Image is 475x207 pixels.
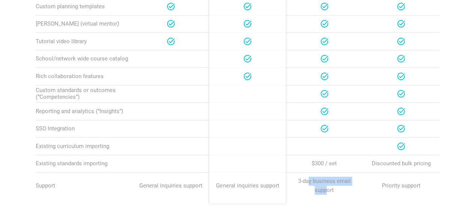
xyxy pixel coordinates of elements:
div: Tutorial video library [36,38,133,45]
div: Existing standards importing [36,160,133,167]
div: School/network wide course catalog [36,55,133,62]
p: $300 / set [290,159,359,168]
p: Priority support [367,181,436,190]
div: [PERSON_NAME] (virtual mentor) [36,20,133,27]
p: Discounted bulk pricing [367,159,436,168]
p: General inquiries support [137,181,205,190]
div: Reporting and analytics (”Insights”) [36,108,133,115]
div: Custom standards or outcomes (”Competencies”) [36,87,133,100]
div: Existing curriculum importing [36,143,133,150]
p: General inquiries support [213,181,282,190]
div: Support [36,182,133,189]
div: Rich collaboration features [36,73,133,80]
div: Custom planning templates [36,3,133,10]
div: SSO Integration [36,125,133,132]
p: 3-day business email support [290,177,359,195]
